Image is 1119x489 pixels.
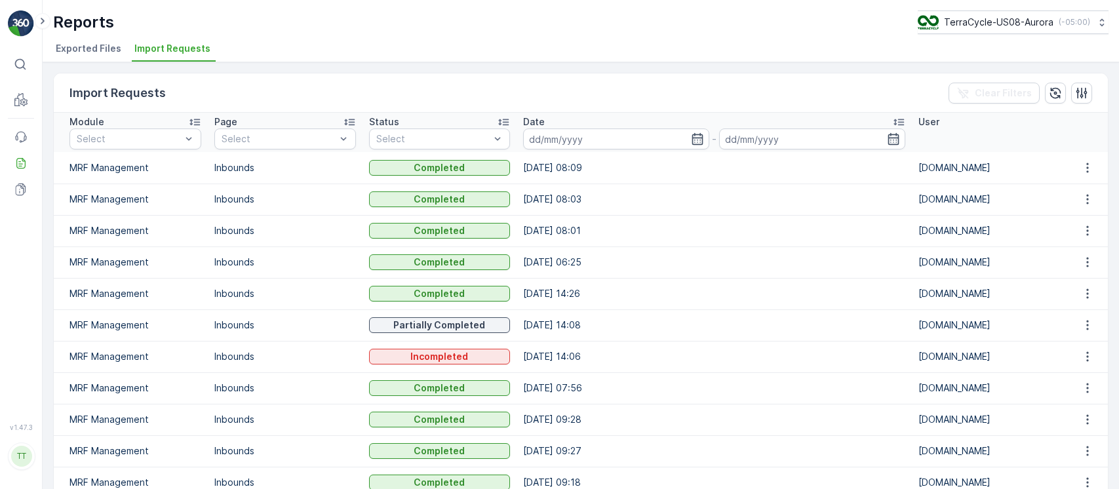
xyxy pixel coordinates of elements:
[41,447,117,479] p: [EMAIL_ADDRESS][PERSON_NAME][DOMAIN_NAME]
[69,115,104,128] p: Module
[912,278,1066,309] td: [DOMAIN_NAME]
[369,223,510,239] button: Completed
[719,128,905,149] input: dd/mm/yyyy
[912,246,1066,278] td: [DOMAIN_NAME]
[369,160,510,176] button: Completed
[54,184,208,215] td: MRF Management
[517,278,912,309] td: [DATE] 14:26
[8,423,34,431] span: v 1.47.3
[54,278,208,309] td: MRF Management
[208,404,362,435] td: Inbounds
[410,350,468,363] p: Incompleted
[912,404,1066,435] td: [DOMAIN_NAME]
[517,184,912,215] td: [DATE] 08:03
[912,152,1066,184] td: [DOMAIN_NAME]
[208,278,362,309] td: Inbounds
[918,10,1109,34] button: TerraCycle-US08-Aurora(-05:00)
[944,16,1053,29] p: TerraCycle-US08-Aurora
[54,215,208,246] td: MRF Management
[414,256,465,269] p: Completed
[712,131,717,147] p: -
[414,224,465,237] p: Completed
[369,412,510,427] button: Completed
[918,115,939,128] p: User
[208,435,362,467] td: Inbounds
[369,254,510,270] button: Completed
[517,246,912,278] td: [DATE] 06:25
[208,152,362,184] td: Inbounds
[369,380,510,396] button: Completed
[376,132,490,146] p: Select
[912,372,1066,404] td: [DOMAIN_NAME]
[56,42,121,55] span: Exported Files
[208,246,362,278] td: Inbounds
[369,286,510,302] button: Completed
[912,184,1066,215] td: [DOMAIN_NAME]
[414,413,465,426] p: Completed
[517,341,912,372] td: [DATE] 14:06
[949,83,1040,104] button: Clear Filters
[369,349,510,364] button: Incompleted
[222,132,335,146] p: Select
[208,309,362,341] td: Inbounds
[517,372,912,404] td: [DATE] 07:56
[54,152,208,184] td: MRF Management
[369,443,510,459] button: Completed
[30,59,43,69] p: ⌘B
[369,191,510,207] button: Completed
[517,215,912,246] td: [DATE] 08:01
[208,215,362,246] td: Inbounds
[54,341,208,372] td: MRF Management
[918,15,939,29] img: image_ci7OI47.png
[414,161,465,174] p: Completed
[54,372,208,404] td: MRF Management
[517,152,912,184] td: [DATE] 08:09
[134,42,210,55] span: Import Requests
[8,10,34,37] img: logo
[11,446,32,467] div: TT
[912,215,1066,246] td: [DOMAIN_NAME]
[912,341,1066,372] td: [DOMAIN_NAME]
[208,372,362,404] td: Inbounds
[8,434,34,479] button: TT
[523,115,545,128] p: Date
[77,132,181,146] p: Select
[393,319,485,332] p: Partially Completed
[54,309,208,341] td: MRF Management
[975,87,1032,100] p: Clear Filters
[369,115,399,128] p: Status
[414,444,465,458] p: Completed
[414,381,465,395] p: Completed
[69,84,166,102] p: Import Requests
[1059,17,1090,28] p: ( -05:00 )
[54,246,208,278] td: MRF Management
[414,287,465,300] p: Completed
[208,341,362,372] td: Inbounds
[41,434,117,447] p: [DOMAIN_NAME]
[414,476,465,489] p: Completed
[414,193,465,206] p: Completed
[912,435,1066,467] td: [DOMAIN_NAME]
[517,404,912,435] td: [DATE] 09:28
[517,435,912,467] td: [DATE] 09:27
[53,12,114,33] p: Reports
[214,115,237,128] p: Page
[523,128,709,149] input: dd/mm/yyyy
[517,309,912,341] td: [DATE] 14:08
[54,404,208,435] td: MRF Management
[208,184,362,215] td: Inbounds
[369,317,510,333] button: Partially Completed
[54,435,208,467] td: MRF Management
[912,309,1066,341] td: [DOMAIN_NAME]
